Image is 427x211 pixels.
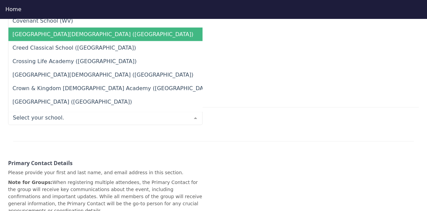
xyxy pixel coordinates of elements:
input: Select your school. [11,114,189,121]
strong: Primary Contact Details [8,159,73,167]
div: Home [5,5,422,14]
span: Creed Classical School ([GEOGRAPHIC_DATA]) [12,44,136,51]
span: Covenant School (WV) [12,17,73,24]
strong: Note for Groups: [8,180,53,185]
span: [GEOGRAPHIC_DATA][DEMOGRAPHIC_DATA] ([GEOGRAPHIC_DATA]) [12,31,193,37]
span: [GEOGRAPHIC_DATA][DEMOGRAPHIC_DATA] ([GEOGRAPHIC_DATA]) [12,71,193,78]
span: [GEOGRAPHIC_DATA] ([GEOGRAPHIC_DATA]) [12,98,132,105]
p: Please provide your first and last name, and email address in this section. [8,169,203,176]
span: Crossing Life Academy ([GEOGRAPHIC_DATA]) [12,58,137,64]
span: Crown & Kingdom [DEMOGRAPHIC_DATA] Academy ([GEOGRAPHIC_DATA]) [12,85,214,91]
